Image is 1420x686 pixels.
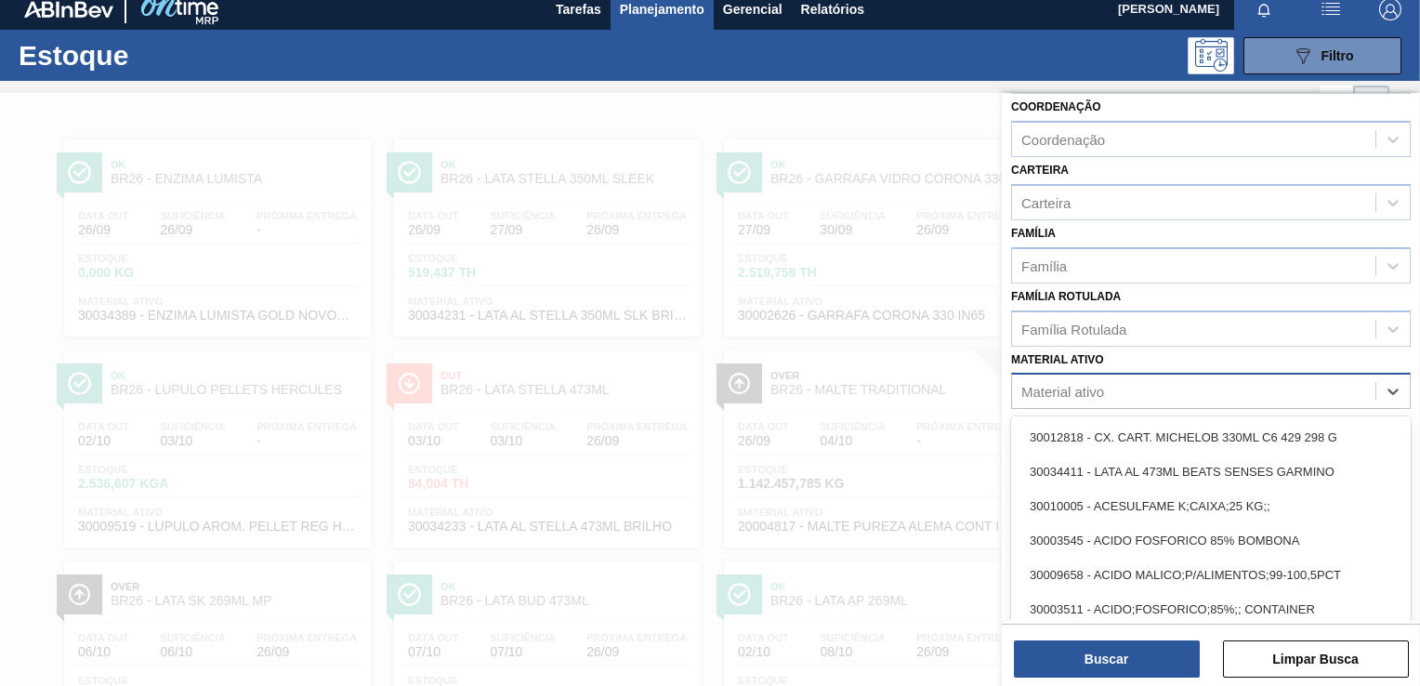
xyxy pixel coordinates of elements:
[1188,37,1234,74] div: Pogramando: nenhum usuário selecionado
[1011,523,1411,558] div: 30003545 - ACIDO FOSFORICO 85% BOMBONA
[1011,100,1101,113] label: Coordenação
[1021,384,1104,400] div: Material ativo
[1243,37,1401,74] button: Filtro
[1011,353,1104,366] label: Material ativo
[1011,420,1411,455] div: 30012818 - CX. CART. MICHELOB 330ML C6 429 298 G
[1011,164,1069,177] label: Carteira
[1021,257,1067,273] div: Família
[1354,86,1389,121] div: Visão em Cards
[19,45,285,66] h1: Estoque
[1321,48,1354,63] span: Filtro
[24,1,113,18] img: TNhmsLtSVTkK8tSr43FrP2fwEKptu5GPRR3wAAAABJRU5ErkJggg==
[1011,489,1411,523] div: 30010005 - ACESULFAME K;CAIXA;25 KG;;
[1011,227,1056,240] label: Família
[1320,86,1354,121] div: Visão em Lista
[1021,321,1126,336] div: Família Rotulada
[1011,592,1411,627] div: 30003511 - ACIDO;FOSFORICO;85%;; CONTAINER
[1011,455,1411,489] div: 30034411 - LATA AL 473ML BEATS SENSES GARMINO
[1021,132,1105,148] div: Coordenação
[1011,290,1121,303] label: Família Rotulada
[1011,558,1411,592] div: 30009658 - ACIDO MALICO;P/ALIMENTOS;99-100,5PCT
[1021,194,1071,210] div: Carteira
